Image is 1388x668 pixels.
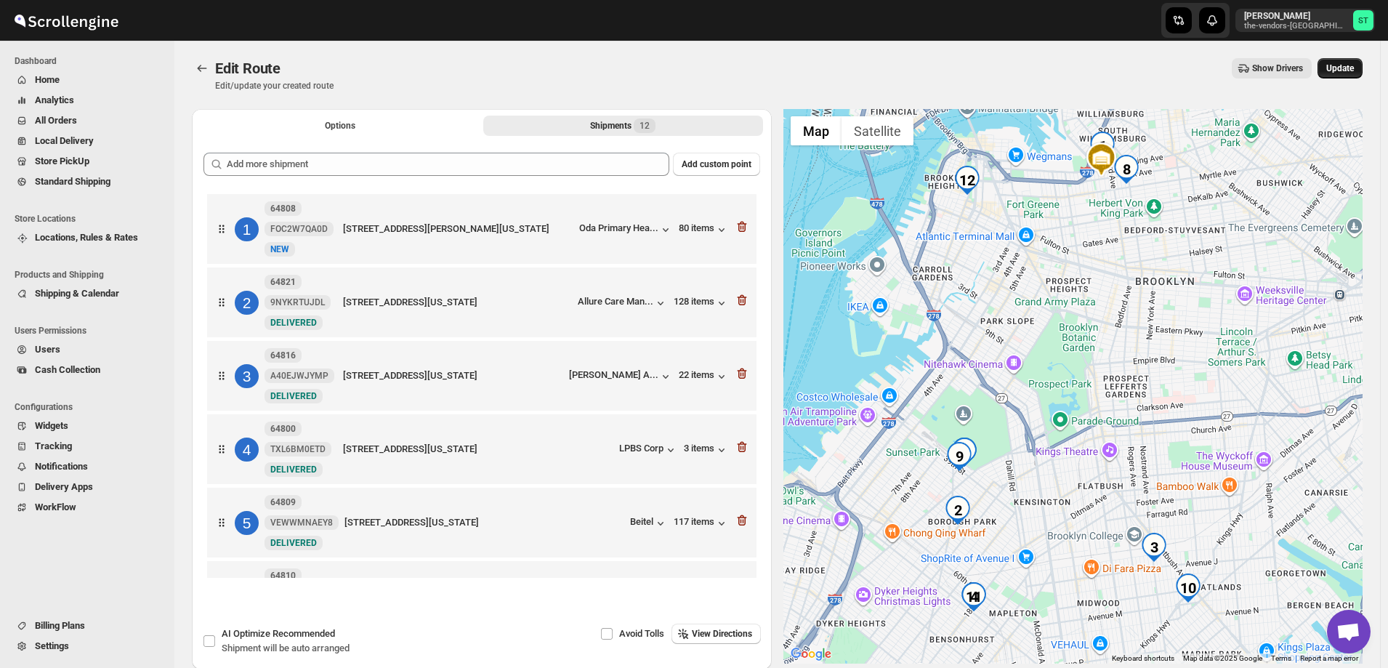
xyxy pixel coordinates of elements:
[235,217,259,241] div: 1
[270,223,328,235] span: FOC2W7QA0D
[15,269,167,281] span: Products and Shipping
[235,364,259,388] div: 3
[35,640,69,651] span: Settings
[673,153,760,176] button: Add custom point
[945,442,974,471] div: 9
[215,80,334,92] p: Edit/update your created route
[1326,63,1354,74] span: Update
[679,369,729,384] button: 22 items
[9,110,166,131] button: All Orders
[674,296,729,310] div: 128 items
[270,204,296,214] b: 64808
[270,464,317,475] span: DELIVERED
[270,571,296,581] b: 64810
[578,296,653,307] div: Allure Care Man...
[35,232,138,243] span: Locations, Rules & Rates
[35,156,89,166] span: Store PickUp
[15,325,167,337] span: Users Permissions
[270,244,289,254] span: NEW
[9,416,166,436] button: Widgets
[343,295,572,310] div: [STREET_ADDRESS][US_STATE]
[953,166,982,195] div: 12
[1326,617,1355,646] button: Map camera controls
[1174,574,1203,603] div: 10
[270,517,333,528] span: VEWWMNAEY8
[35,135,94,146] span: Local Delivery
[15,55,167,67] span: Dashboard
[9,228,166,248] button: Locations, Rules & Rates
[235,438,259,462] div: 4
[9,283,166,304] button: Shipping & Calendar
[222,643,350,653] span: Shipment will be auto arranged
[671,624,761,644] button: View Directions
[201,116,480,136] button: All Route Options
[235,511,259,535] div: 5
[679,222,729,237] button: 80 items
[943,496,972,525] div: 2
[1183,654,1262,662] span: Map data ©2025 Google
[569,369,658,380] div: [PERSON_NAME] A...
[483,116,763,136] button: Selected Shipments
[1235,9,1375,32] button: User menu
[270,497,296,507] b: 64809
[35,420,68,431] span: Widgets
[1271,654,1291,662] a: Terms (opens in new tab)
[192,141,772,584] div: Selected Shipments
[1244,10,1347,22] p: [PERSON_NAME]
[207,341,756,411] div: 364816 A40EJWJYMPNewDELIVERED[STREET_ADDRESS][US_STATE][PERSON_NAME] A...22 items
[270,424,296,434] b: 64800
[1252,63,1303,74] span: Show Drivers
[9,636,166,656] button: Settings
[959,582,988,611] div: 11
[207,267,756,337] div: 264821 9NYKRTUJDLNewDELIVERED[STREET_ADDRESS][US_STATE]Allure Care Man...128 items
[684,443,729,457] button: 3 items
[619,628,664,639] span: Avoid Tolls
[682,158,751,170] span: Add custom point
[1327,610,1371,653] div: Open chat
[842,116,913,145] button: Show satellite imagery
[35,502,76,512] span: WorkFlow
[35,481,93,492] span: Delivery Apps
[787,645,835,664] a: Open this area in Google Maps (opens a new window)
[787,645,835,664] img: Google
[1232,58,1312,79] button: Show Drivers
[950,438,979,467] div: 7
[9,90,166,110] button: Analytics
[273,628,335,639] span: Recommended
[9,497,166,518] button: WorkFlow
[343,222,573,236] div: [STREET_ADDRESS][PERSON_NAME][US_STATE]
[619,443,678,457] div: LPBS Corp
[207,194,756,264] div: 164808 FOC2W7QA0DNewNEW[STREET_ADDRESS][PERSON_NAME][US_STATE]Oda Primary Hea...80 items
[590,118,655,133] div: Shipments
[270,277,296,287] b: 64821
[9,360,166,380] button: Cash Collection
[569,369,673,384] button: [PERSON_NAME] A...
[1244,22,1347,31] p: the-vendors-[GEOGRAPHIC_DATA]
[270,318,317,328] span: DELIVERED
[35,344,60,355] span: Users
[692,628,752,640] span: View Directions
[791,116,842,145] button: Show street map
[9,436,166,456] button: Tracking
[227,153,669,176] input: Add more shipment
[15,213,167,225] span: Store Locations
[578,296,668,310] button: Allure Care Man...
[1139,533,1169,562] div: 3
[1300,654,1358,662] a: Report a map error
[579,222,673,237] button: Oda Primary Hea...
[270,391,317,401] span: DELIVERED
[12,2,121,39] img: ScrollEngine
[639,120,650,132] span: 12
[207,561,756,631] div: 664810 TYEAFC3TAQNewDELIVERED[STREET_ADDRESS][US_STATE]Beitel124 items
[270,443,326,455] span: TXL6BM0ETD
[9,477,166,497] button: Delivery Apps
[1318,58,1363,79] button: Update
[674,516,729,531] button: 117 items
[35,461,88,472] span: Notifications
[192,58,212,79] button: Routes
[630,516,668,531] button: Beitel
